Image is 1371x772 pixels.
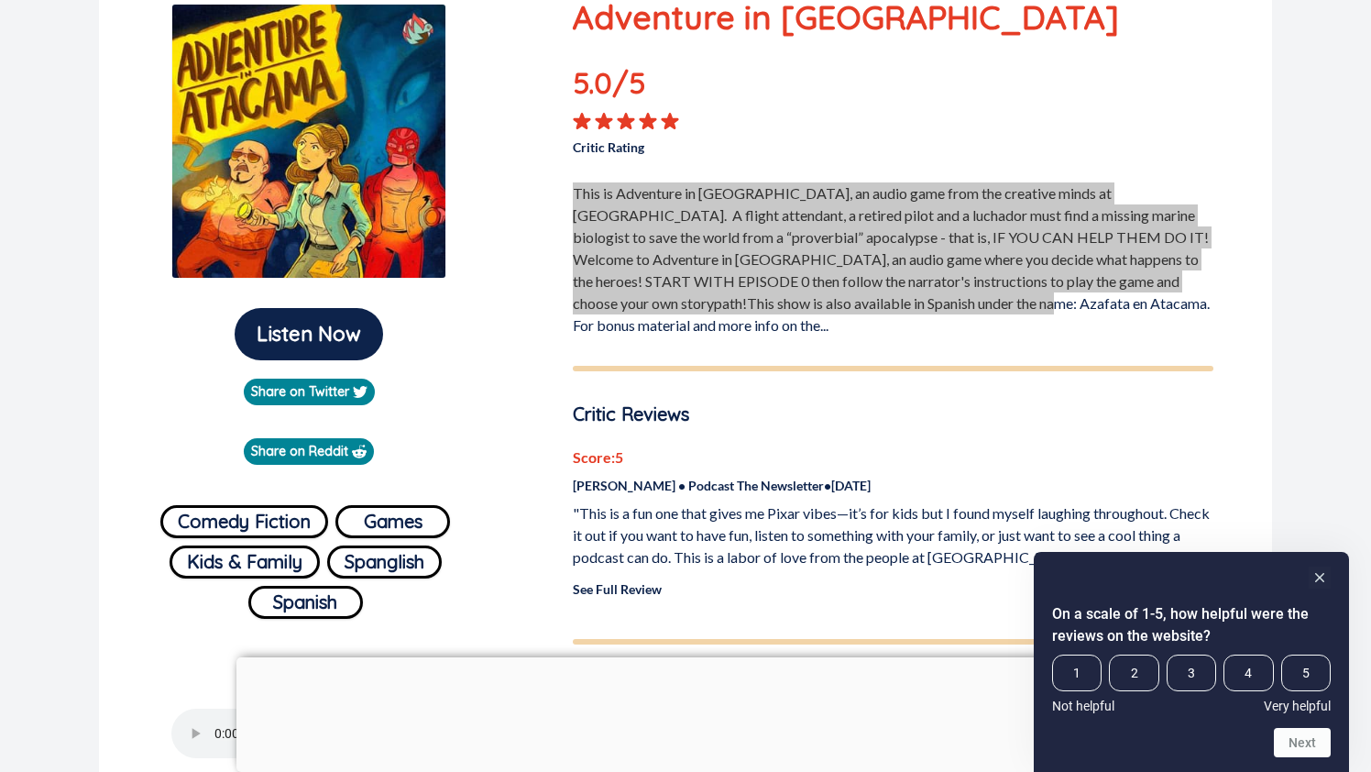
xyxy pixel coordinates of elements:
[573,502,1213,568] p: "This is a fun one that gives me Pixar vibes—it’s for kids but I found myself laughing throughout...
[335,505,450,538] button: Games
[573,401,1213,428] p: Critic Reviews
[1052,567,1331,757] div: On a scale of 1-5, how helpful were the reviews on the website? Select an option from 1 to 5, wit...
[160,498,328,538] a: Comedy Fiction
[160,505,328,538] button: Comedy Fiction
[114,652,505,679] p: Audio Sample
[235,308,383,360] button: Listen Now
[573,476,1213,495] p: [PERSON_NAME] • Podcast The Newsletter • [DATE]
[1052,655,1331,713] div: On a scale of 1-5, how helpful were the reviews on the website? Select an option from 1 to 5, wit...
[573,581,662,597] a: See Full Review
[1052,655,1102,691] span: 1
[1167,655,1216,691] span: 3
[1309,567,1331,589] button: Hide survey
[573,130,893,157] p: Critic Rating
[236,657,1135,767] iframe: Advertisement
[170,546,320,579] button: Kids & Family
[248,586,363,619] button: Spanish
[244,379,375,405] a: Share on Twitter
[1109,655,1158,691] span: 2
[327,546,442,579] button: Spanglish
[171,709,446,758] audio: Your browser does not support the audio element
[170,538,320,579] a: Kids & Family
[248,579,363,619] a: Spanish
[335,498,450,538] a: Games
[1281,655,1331,691] span: 5
[1223,655,1273,691] span: 4
[1052,699,1114,713] span: Not helpful
[573,61,701,112] p: 5.0 /5
[573,175,1213,336] p: This is Adventure in [GEOGRAPHIC_DATA], an audio game from the creative minds at [GEOGRAPHIC_DATA...
[171,4,446,279] img: Adventure in Atacama
[1274,728,1331,757] button: Next question
[573,447,1213,469] p: Score: 5
[1264,699,1331,713] span: Very helpful
[244,438,374,465] a: Share on Reddit
[1052,603,1331,647] h2: On a scale of 1-5, how helpful were the reviews on the website? Select an option from 1 to 5, wit...
[327,538,442,579] a: Spanglish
